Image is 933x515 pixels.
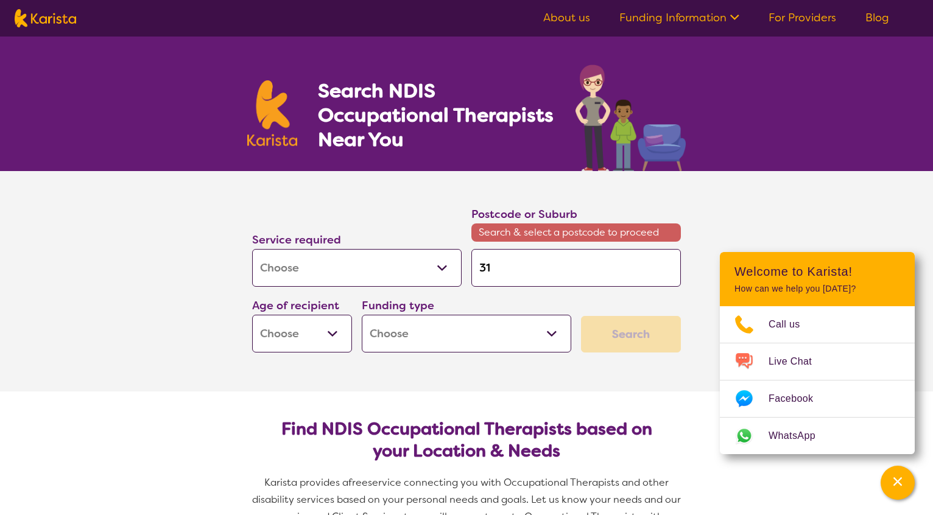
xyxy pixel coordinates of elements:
h2: Find NDIS Occupational Therapists based on your Location & Needs [262,418,671,462]
img: occupational-therapy [576,65,686,171]
a: Web link opens in a new tab. [720,418,915,454]
span: Call us [769,315,815,334]
label: Funding type [362,298,434,313]
ul: Choose channel [720,306,915,454]
a: For Providers [769,10,836,25]
label: Service required [252,233,341,247]
button: Channel Menu [881,466,915,500]
img: Karista logo [15,9,76,27]
a: Funding Information [619,10,739,25]
span: WhatsApp [769,427,830,445]
label: Postcode or Suburb [471,207,577,222]
a: About us [543,10,590,25]
p: How can we help you [DATE]? [734,284,900,294]
span: free [348,476,368,489]
div: Channel Menu [720,252,915,454]
span: Karista provides a [264,476,348,489]
img: Karista logo [247,80,297,146]
h1: Search NDIS Occupational Therapists Near You [318,79,555,152]
a: Blog [865,10,889,25]
input: Type [471,249,681,287]
span: Search & select a postcode to proceed [471,223,681,242]
h2: Welcome to Karista! [734,264,900,279]
span: Live Chat [769,352,826,371]
label: Age of recipient [252,298,339,313]
span: Facebook [769,390,828,408]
